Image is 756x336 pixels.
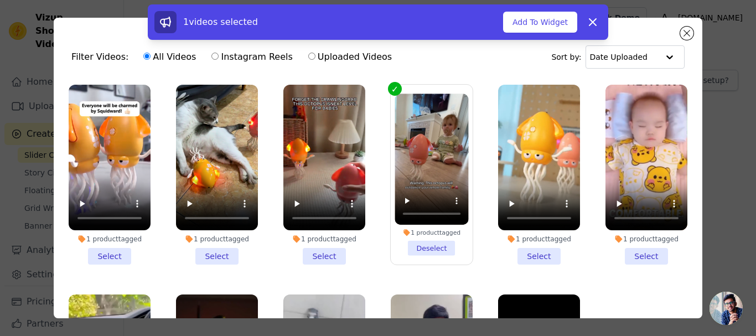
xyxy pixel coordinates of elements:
div: Sort by: [551,45,685,69]
a: Open chat [710,292,743,325]
div: 1 product tagged [283,235,365,244]
span: 1 videos selected [183,17,258,27]
div: Filter Videos: [71,44,398,70]
div: 1 product tagged [395,229,468,236]
label: Instagram Reels [211,50,293,64]
label: All Videos [143,50,196,64]
label: Uploaded Videos [308,50,392,64]
div: 1 product tagged [176,235,258,244]
button: Add To Widget [503,12,577,33]
div: 1 product tagged [498,235,580,244]
div: 1 product tagged [605,235,687,244]
div: 1 product tagged [69,235,151,244]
